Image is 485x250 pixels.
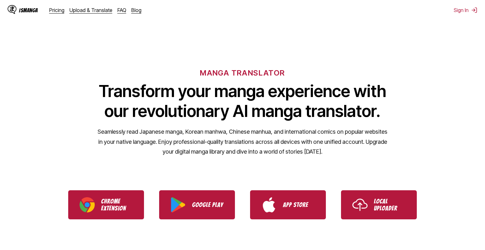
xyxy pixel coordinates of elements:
[192,201,224,208] p: Google Play
[341,190,417,219] a: Use IsManga Local Uploader
[68,190,144,219] a: Download IsManga Chrome Extension
[49,7,64,13] a: Pricing
[97,81,388,121] h1: Transform your manga experience with our revolutionary AI manga translator.
[283,201,314,208] p: App Store
[261,197,277,212] img: App Store logo
[19,7,38,13] div: IsManga
[97,127,388,157] p: Seamlessly read Japanese manga, Korean manhwa, Chinese manhua, and international comics on popula...
[200,68,285,77] h6: MANGA TRANSLATOR
[8,5,16,14] img: IsManga Logo
[117,7,126,13] a: FAQ
[8,5,49,15] a: IsManga LogoIsManga
[374,198,405,212] p: Local Uploader
[352,197,368,212] img: Upload icon
[171,197,186,212] img: Google Play logo
[80,197,95,212] img: Chrome logo
[69,7,112,13] a: Upload & Translate
[159,190,235,219] a: Download IsManga from Google Play
[131,7,141,13] a: Blog
[471,7,477,13] img: Sign out
[250,190,326,219] a: Download IsManga from App Store
[101,198,133,212] p: Chrome Extension
[454,7,477,13] button: Sign In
